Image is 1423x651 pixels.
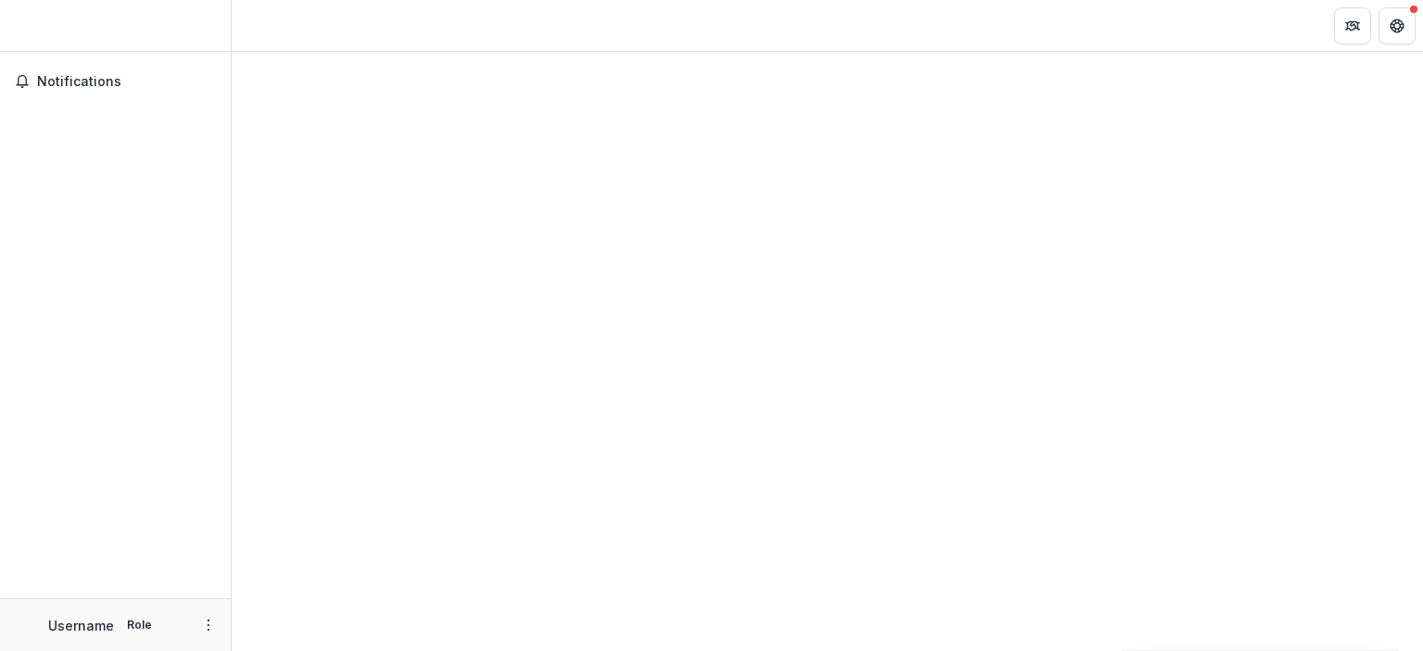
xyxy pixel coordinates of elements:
button: Get Help [1379,7,1416,44]
button: Partners [1334,7,1371,44]
button: More [197,614,220,636]
span: Notifications [37,74,216,90]
button: Notifications [7,67,223,96]
p: Role [121,617,157,633]
p: Username [48,616,114,635]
